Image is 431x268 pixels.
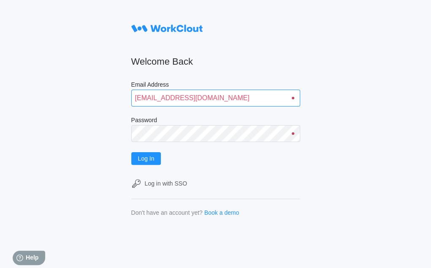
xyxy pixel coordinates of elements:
[131,90,300,107] input: Enter your email
[131,117,300,125] label: Password
[131,152,161,165] button: Log In
[131,209,203,216] div: Don't have an account yet?
[204,209,239,216] a: Book a demo
[131,81,300,90] label: Email Address
[145,180,187,187] div: Log in with SSO
[131,56,300,68] h2: Welcome Back
[138,156,155,161] span: Log In
[131,178,300,189] a: Log in with SSO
